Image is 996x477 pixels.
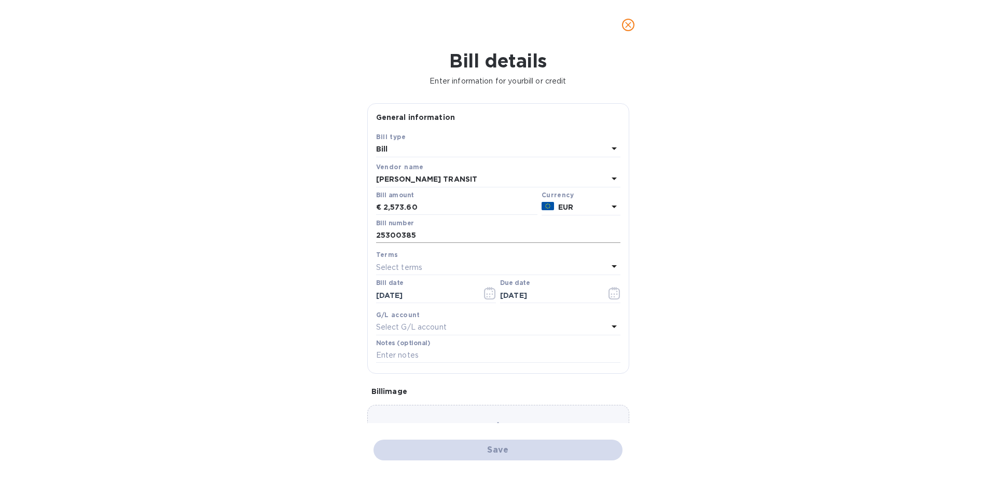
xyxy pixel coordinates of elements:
b: Vendor name [376,163,424,171]
b: EUR [558,203,573,211]
input: Select date [376,288,474,303]
b: Terms [376,251,398,258]
label: Bill date [376,280,404,287]
p: Enter information for your bill or credit [8,76,988,87]
input: Due date [500,288,598,303]
p: Select G/L account [376,322,447,333]
label: Notes (optional) [376,340,431,346]
b: Currency [542,191,574,199]
b: G/L account [376,311,420,319]
label: Bill number [376,220,413,226]
input: € Enter bill amount [383,200,537,215]
button: close [616,12,641,37]
b: Bill [376,145,388,153]
label: Bill amount [376,192,413,198]
p: Select terms [376,262,423,273]
b: Bill type [376,133,406,141]
label: Due date [500,280,530,287]
p: Bill image [371,386,625,397]
b: General information [376,113,455,121]
div: € [376,200,383,215]
b: [PERSON_NAME] TRANSIT [376,175,478,183]
h1: Bill details [8,50,988,72]
input: Enter bill number [376,228,620,243]
input: Enter notes [376,348,620,363]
